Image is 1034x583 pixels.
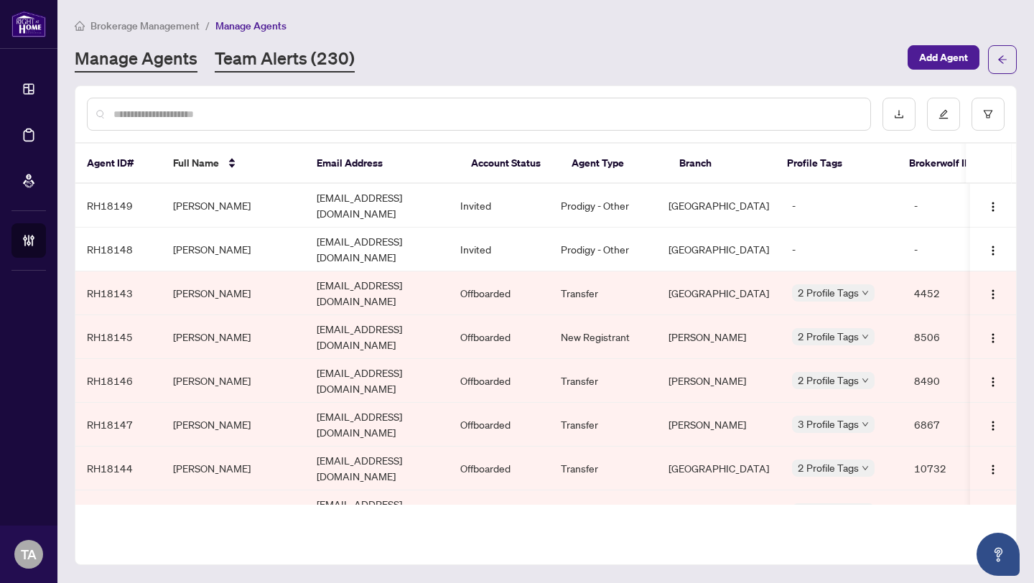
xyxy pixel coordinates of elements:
[903,359,989,403] td: 8490
[982,500,1005,523] button: Logo
[798,284,859,301] span: 2 Profile Tags
[903,315,989,359] td: 8506
[305,490,449,534] td: [EMAIL_ADDRESS][DOMAIN_NAME]
[460,144,560,184] th: Account Status
[862,421,869,428] span: down
[882,98,916,131] button: download
[894,109,904,119] span: download
[657,447,781,490] td: [GEOGRAPHIC_DATA]
[903,490,989,534] td: 6610
[449,315,549,359] td: Offboarded
[549,184,657,228] td: Prodigy - Other
[305,359,449,403] td: [EMAIL_ADDRESS][DOMAIN_NAME]
[668,144,775,184] th: Branch
[798,372,859,388] span: 2 Profile Tags
[657,359,781,403] td: [PERSON_NAME]
[75,490,162,534] td: RH18137
[987,201,999,213] img: Logo
[162,184,305,228] td: [PERSON_NAME]
[781,228,903,271] td: -
[903,447,989,490] td: 10732
[549,403,657,447] td: Transfer
[449,403,549,447] td: Offboarded
[549,447,657,490] td: Transfer
[798,416,859,432] span: 3 Profile Tags
[162,144,305,184] th: Full Name
[560,144,668,184] th: Agent Type
[657,315,781,359] td: [PERSON_NAME]
[987,332,999,344] img: Logo
[215,47,355,73] a: Team Alerts (230)
[903,228,989,271] td: -
[173,155,219,171] span: Full Name
[549,359,657,403] td: Transfer
[987,464,999,475] img: Logo
[982,369,1005,392] button: Logo
[982,281,1005,304] button: Logo
[798,328,859,345] span: 2 Profile Tags
[775,144,898,184] th: Profile Tags
[305,144,460,184] th: Email Address
[162,271,305,315] td: [PERSON_NAME]
[938,109,949,119] span: edit
[798,503,859,520] span: 2 Profile Tags
[903,184,989,228] td: -
[903,403,989,447] td: 6867
[908,45,979,70] button: Add Agent
[449,447,549,490] td: Offboarded
[305,228,449,271] td: [EMAIL_ADDRESS][DOMAIN_NAME]
[205,17,210,34] li: /
[162,359,305,403] td: [PERSON_NAME]
[781,184,903,228] td: -
[983,109,993,119] span: filter
[657,490,781,534] td: Newmarket
[927,98,960,131] button: edit
[982,238,1005,261] button: Logo
[798,460,859,476] span: 2 Profile Tags
[305,315,449,359] td: [EMAIL_ADDRESS][DOMAIN_NAME]
[657,228,781,271] td: [GEOGRAPHIC_DATA]
[982,413,1005,436] button: Logo
[75,271,162,315] td: RH18143
[162,315,305,359] td: [PERSON_NAME]
[305,184,449,228] td: [EMAIL_ADDRESS][DOMAIN_NAME]
[997,55,1007,65] span: arrow-left
[162,228,305,271] td: [PERSON_NAME]
[75,359,162,403] td: RH18146
[862,465,869,472] span: down
[75,144,162,184] th: Agent ID#
[75,403,162,447] td: RH18147
[977,533,1020,576] button: Open asap
[21,544,37,564] span: TA
[549,315,657,359] td: New Registrant
[75,47,197,73] a: Manage Agents
[449,359,549,403] td: Offboarded
[987,420,999,432] img: Logo
[549,490,657,534] td: Transfer
[11,11,46,37] img: logo
[75,447,162,490] td: RH18144
[987,376,999,388] img: Logo
[305,447,449,490] td: [EMAIL_ADDRESS][DOMAIN_NAME]
[162,403,305,447] td: [PERSON_NAME]
[75,228,162,271] td: RH18148
[987,245,999,256] img: Logo
[549,271,657,315] td: Transfer
[162,447,305,490] td: [PERSON_NAME]
[75,184,162,228] td: RH18149
[449,184,549,228] td: Invited
[215,19,287,32] span: Manage Agents
[982,325,1005,348] button: Logo
[972,98,1005,131] button: filter
[75,315,162,359] td: RH18145
[90,19,200,32] span: Brokerage Management
[903,271,989,315] td: 4452
[75,21,85,31] span: home
[305,403,449,447] td: [EMAIL_ADDRESS][DOMAIN_NAME]
[862,333,869,340] span: down
[549,228,657,271] td: Prodigy - Other
[162,490,305,534] td: [PERSON_NAME]
[305,271,449,315] td: [EMAIL_ADDRESS][DOMAIN_NAME]
[449,271,549,315] td: Offboarded
[657,271,781,315] td: [GEOGRAPHIC_DATA]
